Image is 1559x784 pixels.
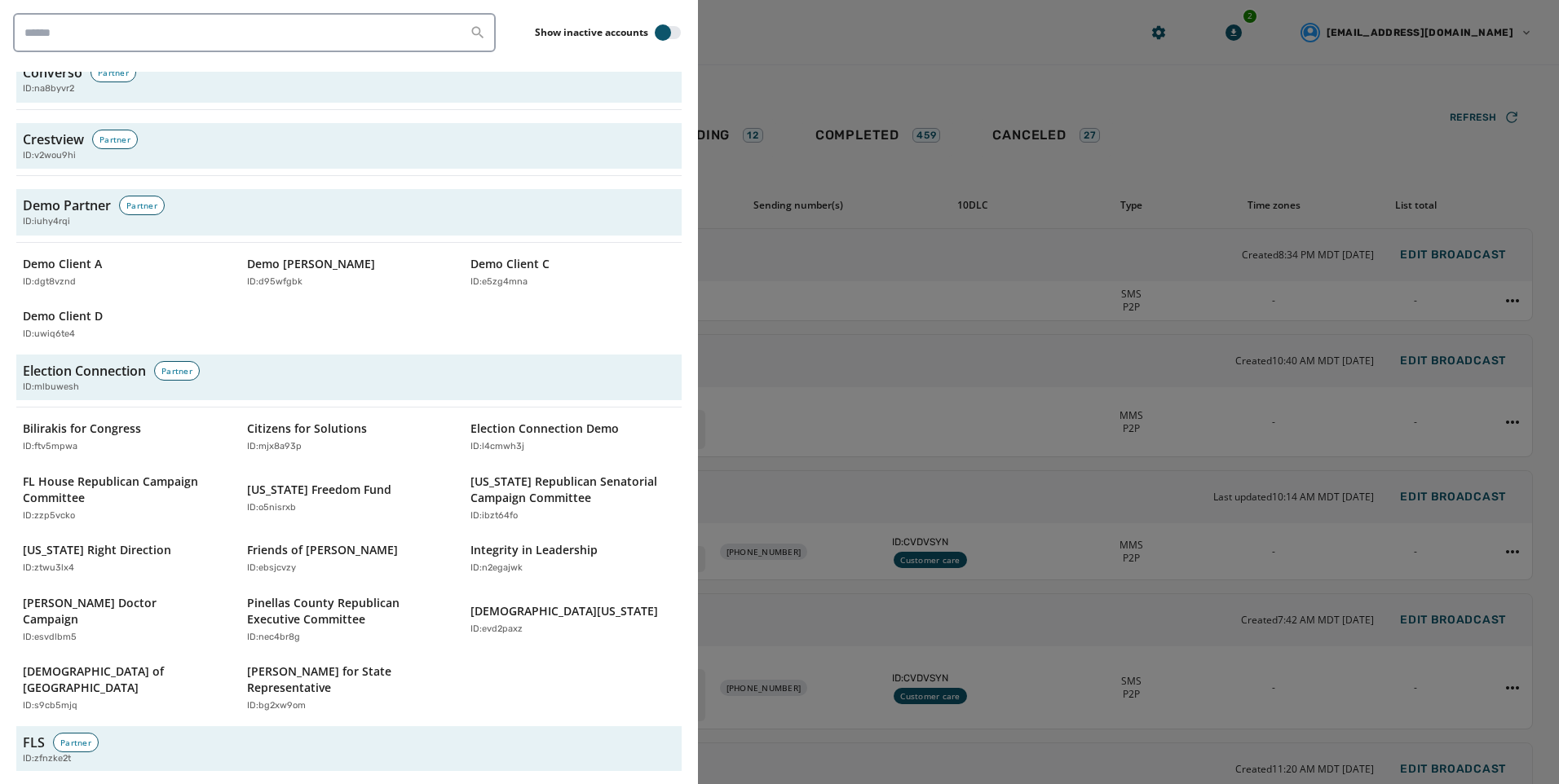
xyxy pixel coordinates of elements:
[464,588,682,651] button: [DEMOGRAPHIC_DATA][US_STATE]ID:evd2paxz
[23,215,70,229] span: ID: iuhy4rqi
[247,595,435,628] p: Pinellas County Republican Executive Committee
[23,130,84,149] h3: Crestview
[470,562,523,575] p: ID: n2egajwk
[16,56,682,103] button: ConversoPartnerID:na8byvr2
[92,130,138,149] div: Partner
[241,535,458,582] button: Friends of [PERSON_NAME]ID:ebsjcvzy
[241,467,458,530] button: [US_STATE] Freedom FundID:o5nisrxb
[247,663,435,696] p: [PERSON_NAME] for State Representative
[464,535,682,582] button: Integrity in LeadershipID:n2egajwk
[23,328,75,341] p: ID: uwiq6te4
[470,542,598,558] p: Integrity in Leadership
[247,256,375,272] p: Demo [PERSON_NAME]
[241,414,458,460] button: Citizens for SolutionsID:mjx8a93p
[16,302,234,348] button: Demo Client DID:uwiq6te4
[464,414,682,460] button: Election Connection DemoID:l4cmwh3j
[247,501,296,515] p: ID: o5nisrxb
[23,381,79,394] span: ID: mlbuwesh
[247,275,303,289] p: ID: d95wfgbk
[23,82,74,96] span: ID: na8byvr2
[16,535,234,582] button: [US_STATE] Right DirectionID:ztwu3lx4
[23,631,77,645] p: ID: esvdlbm5
[16,588,234,651] button: [PERSON_NAME] Doctor CampaignID:esvdlbm5
[470,275,528,289] p: ID: e5zg4mna
[241,249,458,296] button: Demo [PERSON_NAME]ID:d95wfgbk
[247,542,398,558] p: Friends of [PERSON_NAME]
[53,733,99,752] div: Partner
[470,509,518,523] p: ID: ibzt64fo
[16,467,234,530] button: FL House Republican Campaign CommitteeID:zzp5vcko
[16,657,234,720] button: [DEMOGRAPHIC_DATA] of [GEOGRAPHIC_DATA]ID:s9cb5mjq
[16,726,682,773] button: FLSPartnerID:zfnzke2t
[247,699,306,713] p: ID: bg2xw9om
[23,440,77,454] p: ID: ftv5mpwa
[23,752,71,766] span: ID: zfnzke2t
[470,421,619,437] p: Election Connection Demo
[23,63,82,82] h3: Converso
[91,63,136,82] div: Partner
[23,256,102,272] p: Demo Client A
[464,467,682,530] button: [US_STATE] Republican Senatorial Campaign CommitteeID:ibzt64fo
[23,663,211,696] p: [DEMOGRAPHIC_DATA] of [GEOGRAPHIC_DATA]
[23,361,146,381] h3: Election Connection
[470,440,524,454] p: ID: l4cmwh3j
[119,196,165,215] div: Partner
[241,657,458,720] button: [PERSON_NAME] for State RepresentativeID:bg2xw9om
[535,26,648,39] label: Show inactive accounts
[23,473,211,506] p: FL House Republican Campaign Committee
[23,542,171,558] p: [US_STATE] Right Direction
[464,249,682,296] button: Demo Client CID:e5zg4mna
[16,414,234,460] button: Bilirakis for CongressID:ftv5mpwa
[23,421,141,437] p: Bilirakis for Congress
[247,440,302,454] p: ID: mjx8a93p
[247,421,367,437] p: Citizens for Solutions
[241,588,458,651] button: Pinellas County Republican Executive CommitteeID:nec4br8g
[23,149,76,163] span: ID: v2wou9hi
[470,256,550,272] p: Demo Client C
[23,275,76,289] p: ID: dgt8vznd
[154,361,200,381] div: Partner
[470,603,658,619] p: [DEMOGRAPHIC_DATA][US_STATE]
[23,196,111,215] h3: Demo Partner
[16,123,682,170] button: CrestviewPartnerID:v2wou9hi
[247,631,300,645] p: ID: nec4br8g
[23,699,77,713] p: ID: s9cb5mjq
[470,473,659,506] p: [US_STATE] Republican Senatorial Campaign Committee
[16,355,682,401] button: Election ConnectionPartnerID:mlbuwesh
[16,189,682,236] button: Demo PartnerPartnerID:iuhy4rqi
[23,733,45,752] h3: FLS
[23,509,75,523] p: ID: zzp5vcko
[16,249,234,296] button: Demo Client AID:dgt8vznd
[23,562,74,575] p: ID: ztwu3lx4
[247,562,296,575] p: ID: ebsjcvzy
[470,623,523,636] p: ID: evd2paxz
[23,595,211,628] p: [PERSON_NAME] Doctor Campaign
[23,308,103,324] p: Demo Client D
[247,482,391,498] p: [US_STATE] Freedom Fund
